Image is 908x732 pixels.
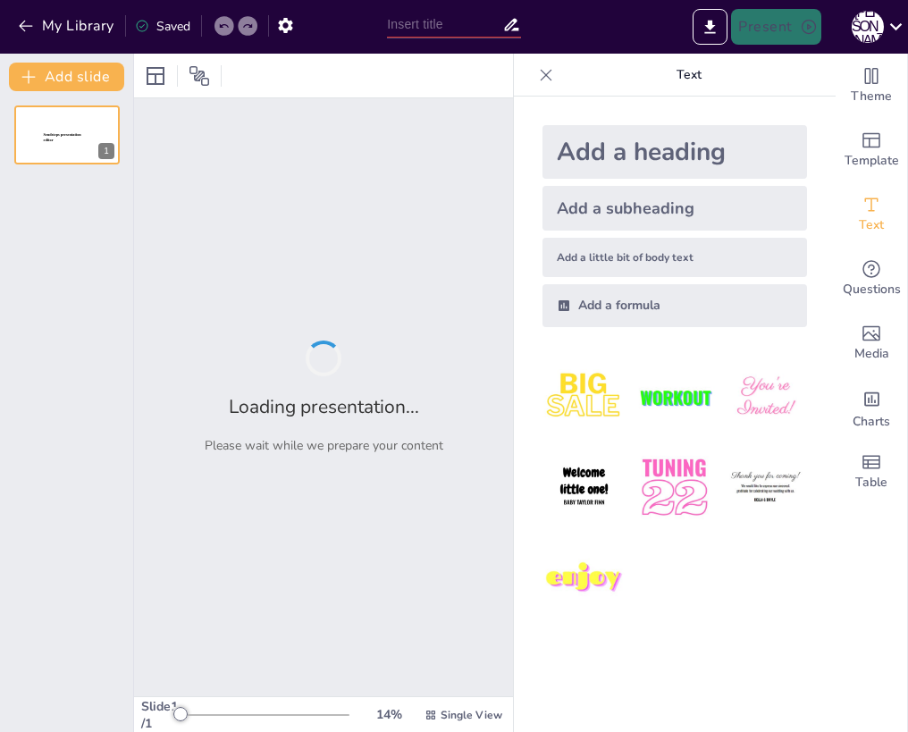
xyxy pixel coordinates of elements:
[836,375,907,440] div: Add charts and graphs
[542,125,807,179] div: Add a heading
[542,356,626,439] img: 1.jpeg
[693,9,727,45] button: Export to PowerPoint
[836,440,907,504] div: Add a table
[542,238,807,277] div: Add a little bit of body text
[851,87,892,106] span: Theme
[560,54,818,97] p: Text
[836,182,907,247] div: Add text boxes
[854,344,889,364] span: Media
[98,143,114,159] div: 1
[852,9,884,45] button: Е [PERSON_NAME]
[441,708,502,722] span: Single View
[13,12,122,40] button: My Library
[367,706,410,723] div: 14 %
[853,412,890,432] span: Charts
[205,437,443,454] p: Please wait while we prepare your content
[852,11,884,43] div: Е [PERSON_NAME]
[855,473,887,492] span: Table
[843,280,901,299] span: Questions
[731,9,820,45] button: Present
[135,18,190,35] div: Saved
[542,537,626,620] img: 7.jpeg
[633,446,716,529] img: 5.jpeg
[836,247,907,311] div: Get real-time input from your audience
[836,311,907,375] div: Add images, graphics, shapes or video
[845,151,899,171] span: Template
[14,105,120,164] div: 1
[9,63,124,91] button: Add slide
[542,284,807,327] div: Add a formula
[141,62,170,90] div: Layout
[44,133,81,143] span: Sendsteps presentation editor
[633,356,716,439] img: 2.jpeg
[141,698,178,732] div: Slide 1 / 1
[859,215,884,235] span: Text
[229,394,419,419] h2: Loading presentation...
[542,186,807,231] div: Add a subheading
[387,12,501,38] input: Insert title
[836,118,907,182] div: Add ready made slides
[724,356,807,439] img: 3.jpeg
[189,65,210,87] span: Position
[836,54,907,118] div: Change the overall theme
[724,446,807,529] img: 6.jpeg
[542,446,626,529] img: 4.jpeg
